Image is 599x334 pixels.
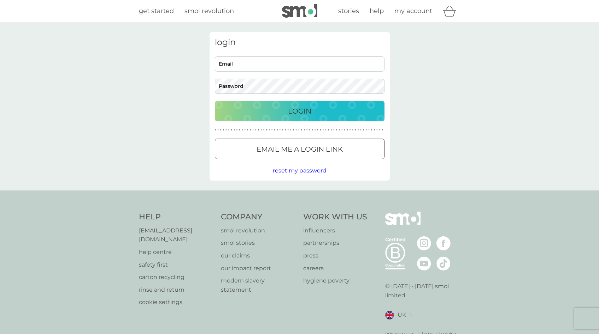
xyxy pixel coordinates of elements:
p: ● [298,128,300,132]
p: ● [320,128,321,132]
p: ● [382,128,383,132]
a: influencers [303,226,367,235]
p: ● [271,128,273,132]
a: [EMAIL_ADDRESS][DOMAIN_NAME] [139,226,214,244]
p: ● [228,128,230,132]
p: ● [301,128,303,132]
p: ● [325,128,327,132]
img: smol [385,212,421,236]
p: ● [328,128,329,132]
span: help [370,7,384,15]
p: ● [263,128,265,132]
a: smol revolution [221,226,296,235]
a: modern slavery statement [221,276,296,294]
p: safety first [139,260,214,269]
a: help centre [139,248,214,257]
p: ● [368,128,370,132]
p: ● [293,128,294,132]
a: my account [394,6,432,16]
p: ● [306,128,308,132]
p: ● [347,128,348,132]
p: ● [344,128,346,132]
p: ● [285,128,286,132]
p: ● [258,128,259,132]
p: ● [355,128,356,132]
p: ● [371,128,372,132]
p: ● [312,128,313,132]
p: smol stories [221,238,296,248]
p: ● [358,128,359,132]
p: ● [352,128,353,132]
p: ● [315,128,316,132]
p: ● [360,128,362,132]
p: ● [339,128,340,132]
p: ● [234,128,235,132]
p: ● [242,128,243,132]
p: ● [239,128,240,132]
img: visit the smol Youtube page [417,256,431,271]
p: ● [250,128,251,132]
p: ● [323,128,324,132]
p: ● [255,128,257,132]
p: press [303,251,367,260]
p: ● [282,128,283,132]
p: ● [280,128,281,132]
p: Email me a login link [257,144,343,155]
h4: Help [139,212,214,223]
p: ● [309,128,310,132]
span: get started [139,7,174,15]
p: ● [350,128,351,132]
p: ● [341,128,343,132]
a: carton recycling [139,273,214,282]
a: hygiene poverty [303,276,367,285]
a: smol revolution [184,6,234,16]
p: ● [317,128,318,132]
span: UK [398,310,406,320]
a: cookie settings [139,298,214,307]
h4: Company [221,212,296,223]
p: © [DATE] - [DATE] smol limited [385,282,460,300]
span: my account [394,7,432,15]
p: ● [231,128,232,132]
p: ● [225,128,227,132]
img: visit the smol Facebook page [436,236,451,250]
p: ● [220,128,222,132]
p: ● [274,128,275,132]
span: reset my password [273,167,327,174]
a: our impact report [221,264,296,273]
p: ● [244,128,246,132]
p: ● [215,128,216,132]
a: get started [139,6,174,16]
div: basket [443,4,460,18]
img: smol [282,4,317,18]
h4: Work With Us [303,212,367,223]
p: ● [247,128,248,132]
p: ● [287,128,289,132]
img: visit the smol Instagram page [417,236,431,250]
p: ● [336,128,337,132]
a: rinse and return [139,285,214,294]
span: smol revolution [184,7,234,15]
p: ● [223,128,224,132]
p: ● [236,128,238,132]
span: stories [338,7,359,15]
p: ● [266,128,267,132]
p: ● [269,128,270,132]
p: ● [363,128,364,132]
a: help [370,6,384,16]
p: ● [277,128,278,132]
button: Email me a login link [215,139,384,159]
img: UK flag [385,311,394,320]
a: careers [303,264,367,273]
a: our claims [221,251,296,260]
